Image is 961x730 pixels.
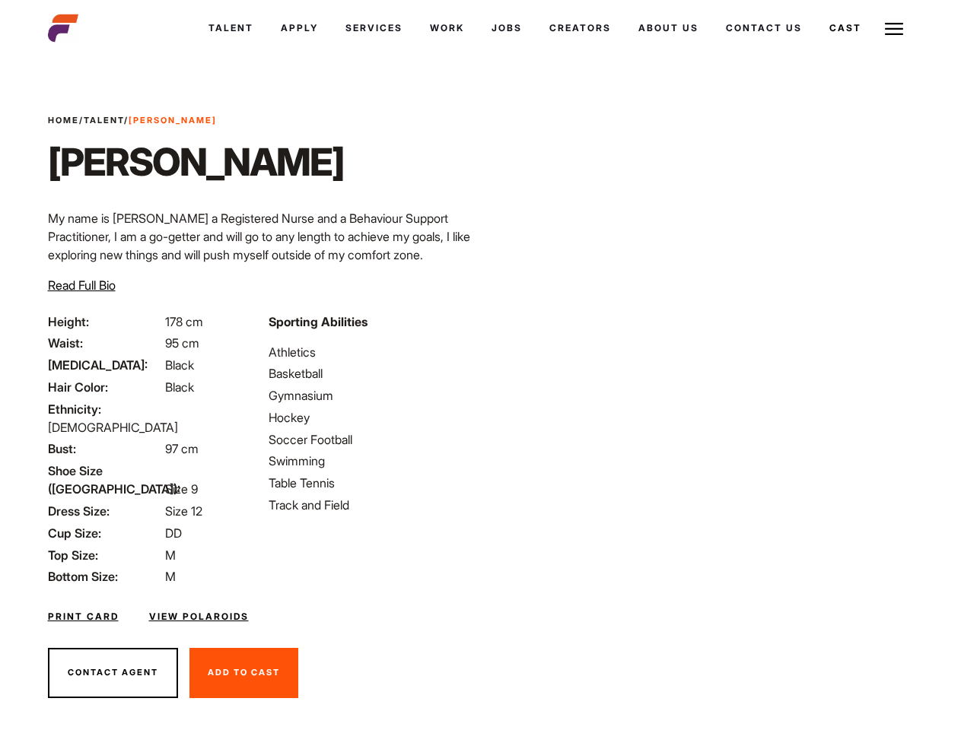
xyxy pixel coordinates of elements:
[269,496,471,514] li: Track and Field
[165,441,199,456] span: 97 cm
[625,8,712,49] a: About Us
[48,276,116,294] button: Read Full Bio
[84,115,124,125] a: Talent
[48,114,217,127] span: / /
[48,278,116,293] span: Read Full Bio
[48,313,162,331] span: Height:
[816,8,875,49] a: Cast
[48,211,470,262] span: My name is [PERSON_NAME] a Registered Nurse and a Behaviour Support Practitioner, I am a go-gette...
[267,8,332,49] a: Apply
[478,8,536,49] a: Jobs
[885,20,903,38] img: Burger icon
[536,8,625,49] a: Creators
[269,386,471,405] li: Gymnasium
[165,379,194,395] span: Black
[165,335,199,351] span: 95 cm
[48,524,162,542] span: Cup Size:
[165,525,182,541] span: DD
[165,481,198,497] span: Size 9
[269,452,471,470] li: Swimming
[165,569,176,584] span: M
[48,648,178,698] button: Contact Agent
[48,400,162,418] span: Ethnicity:
[269,430,471,449] li: Soccer Football
[48,502,162,520] span: Dress Size:
[129,115,217,125] strong: [PERSON_NAME]
[189,648,298,698] button: Add To Cast
[165,357,194,373] span: Black
[48,440,162,458] span: Bust:
[195,8,267,49] a: Talent
[332,8,416,49] a: Services
[48,567,162,586] span: Bottom Size:
[269,314,368,329] strong: Sporting Abilities
[48,378,162,396] span: Hair Color:
[165,314,203,329] span: 178 cm
[48,115,79,125] a: Home
[269,474,471,492] li: Table Tennis
[48,610,119,624] a: Print Card
[165,503,202,519] span: Size 12
[165,547,176,563] span: M
[48,462,162,498] span: Shoe Size ([GEOGRAPHIC_DATA]):
[48,420,178,435] span: [DEMOGRAPHIC_DATA]
[269,408,471,427] li: Hockey
[48,13,78,43] img: cropped-aefm-brand-fav-22-square.png
[48,356,162,374] span: [MEDICAL_DATA]:
[48,139,344,185] h1: [PERSON_NAME]
[149,610,249,624] a: View Polaroids
[208,667,280,678] span: Add To Cast
[269,364,471,382] li: Basketball
[48,334,162,352] span: Waist:
[712,8,816,49] a: Contact Us
[416,8,478,49] a: Work
[269,343,471,361] li: Athletics
[48,546,162,564] span: Top Size:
